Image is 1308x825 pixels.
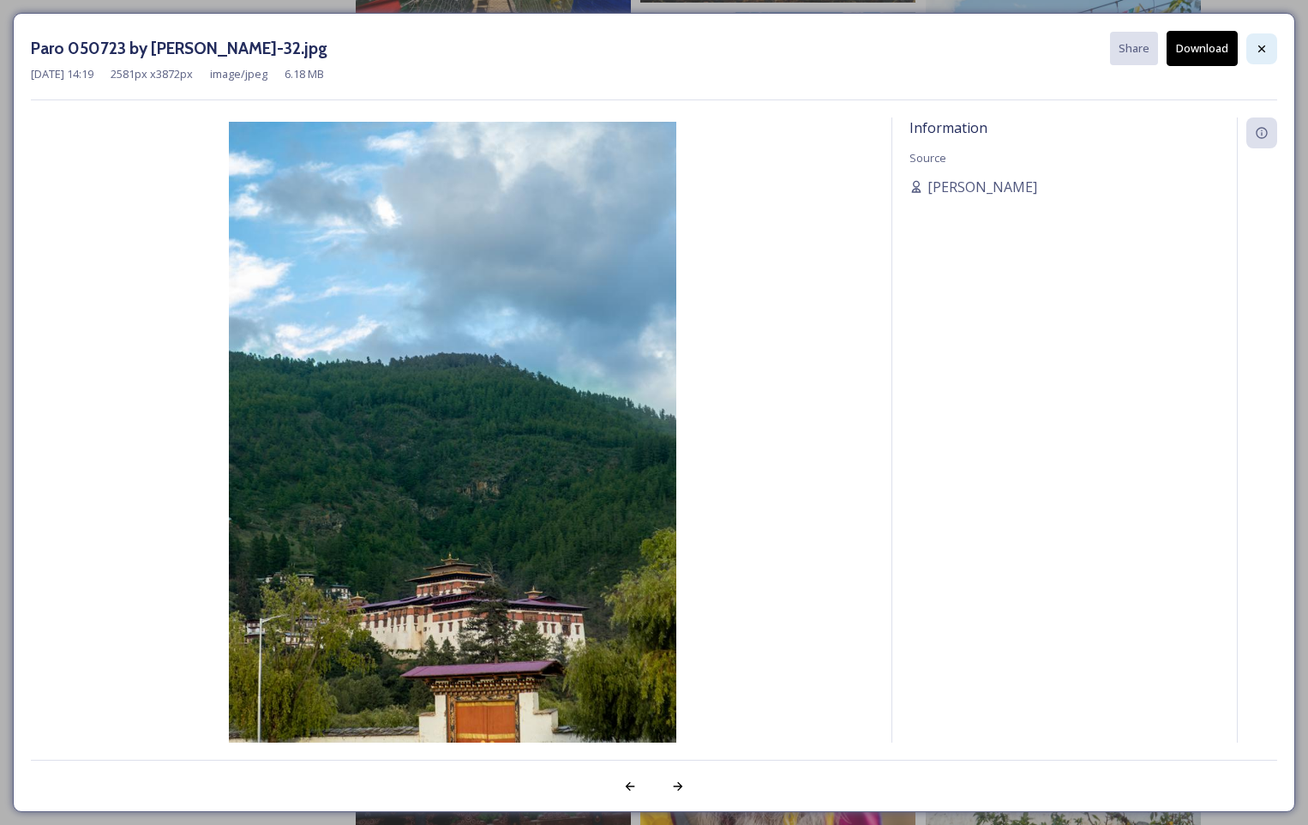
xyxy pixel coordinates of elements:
[909,150,946,166] span: Source
[31,66,93,82] span: [DATE] 14:19
[909,118,987,137] span: Information
[111,66,193,82] span: 2581 px x 3872 px
[1110,32,1158,65] button: Share
[1167,31,1238,66] button: Download
[210,66,267,82] span: image/jpeg
[31,36,327,61] h3: Paro 050723 by [PERSON_NAME]-32.jpg
[927,177,1037,197] span: [PERSON_NAME]
[285,66,324,82] span: 6.18 MB
[31,122,874,792] img: Paro%2520050723%2520by%2520Amp%2520Sripimanwat-32.jpg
